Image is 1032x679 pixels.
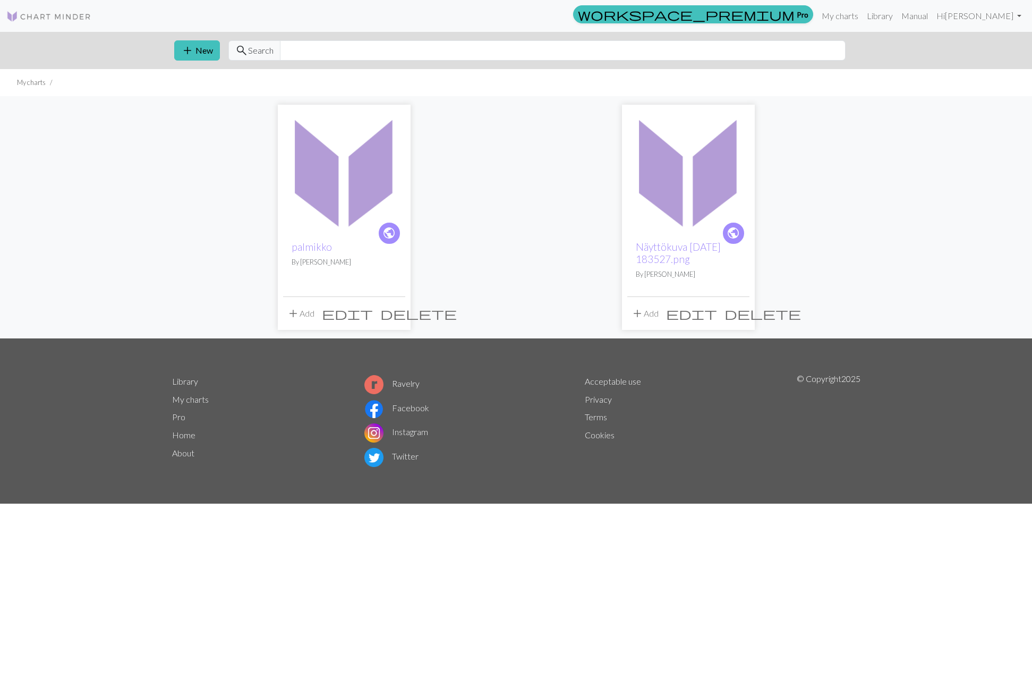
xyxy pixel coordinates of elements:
[172,376,198,386] a: Library
[292,241,332,253] a: palmikko
[662,303,721,324] button: Edit
[585,412,607,422] a: Terms
[578,7,795,22] span: workspace_premium
[364,403,429,413] a: Facebook
[636,269,741,279] p: By [PERSON_NAME]
[292,257,397,267] p: By [PERSON_NAME]
[172,412,185,422] a: Pro
[817,5,863,27] a: My charts
[932,5,1026,27] a: Hi[PERSON_NAME]
[364,400,383,419] img: Facebook logo
[721,303,805,324] button: Delete
[283,110,405,232] img: palmikko
[863,5,897,27] a: Library
[573,5,813,23] a: Pro
[283,165,405,175] a: palmikko
[172,394,209,404] a: My charts
[378,222,401,245] a: public
[322,306,373,321] span: edit
[364,375,383,394] img: Ravelry logo
[585,430,615,440] a: Cookies
[287,306,300,321] span: add
[636,241,721,265] a: Näyttökuva [DATE] 183527.png
[585,376,641,386] a: Acceptable use
[627,303,662,324] button: Add
[382,223,396,244] i: public
[666,307,717,320] i: Edit
[727,225,740,241] span: public
[172,448,194,458] a: About
[631,306,644,321] span: add
[364,448,383,467] img: Twitter logo
[897,5,932,27] a: Manual
[17,78,46,88] li: My charts
[318,303,377,324] button: Edit
[380,306,457,321] span: delete
[364,378,420,388] a: Ravelry
[627,110,749,232] img: Näyttökuva 2025-09-28 183527.png
[382,225,396,241] span: public
[172,430,195,440] a: Home
[722,222,745,245] a: public
[181,43,194,58] span: add
[364,423,383,443] img: Instagram logo
[364,427,428,437] a: Instagram
[283,303,318,324] button: Add
[174,40,220,61] button: New
[666,306,717,321] span: edit
[364,451,419,461] a: Twitter
[727,223,740,244] i: public
[377,303,460,324] button: Delete
[322,307,373,320] i: Edit
[6,10,91,23] img: Logo
[248,44,274,57] span: Search
[235,43,248,58] span: search
[585,394,612,404] a: Privacy
[797,372,860,469] p: © Copyright 2025
[724,306,801,321] span: delete
[627,165,749,175] a: Näyttökuva 2025-09-28 183527.png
